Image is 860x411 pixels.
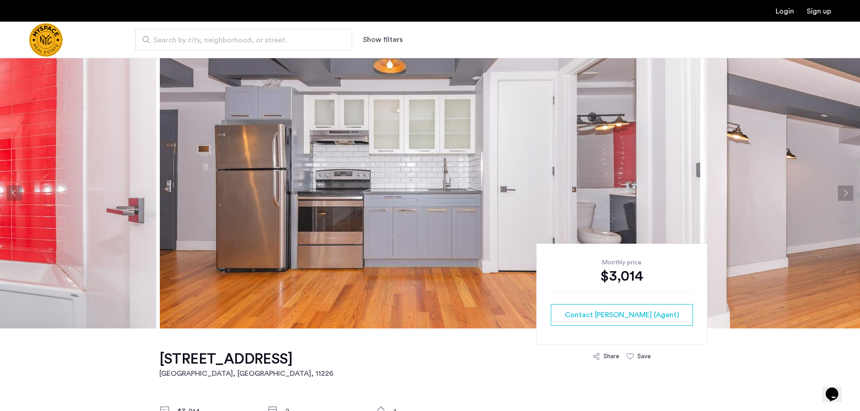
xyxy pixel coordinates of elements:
[363,34,403,45] button: Show or hide filters
[604,352,619,361] div: Share
[551,267,693,285] div: $3,014
[565,309,679,320] span: Contact [PERSON_NAME] (Agent)
[776,8,794,15] a: Login
[551,258,693,267] div: Monthly price
[29,23,63,57] a: Cazamio Logo
[822,375,851,402] iframe: chat widget
[7,185,22,201] button: Previous apartment
[153,35,327,46] span: Search by city, neighborhood, or street.
[159,368,334,379] h2: [GEOGRAPHIC_DATA], [GEOGRAPHIC_DATA] , 11226
[838,185,853,201] button: Next apartment
[551,304,693,326] button: button
[135,29,352,51] input: Apartment Search
[29,23,63,57] img: logo
[807,8,831,15] a: Registration
[160,58,700,328] img: apartment
[159,350,334,379] a: [STREET_ADDRESS][GEOGRAPHIC_DATA], [GEOGRAPHIC_DATA], 11226
[159,350,334,368] h1: [STREET_ADDRESS]
[637,352,651,361] div: Save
